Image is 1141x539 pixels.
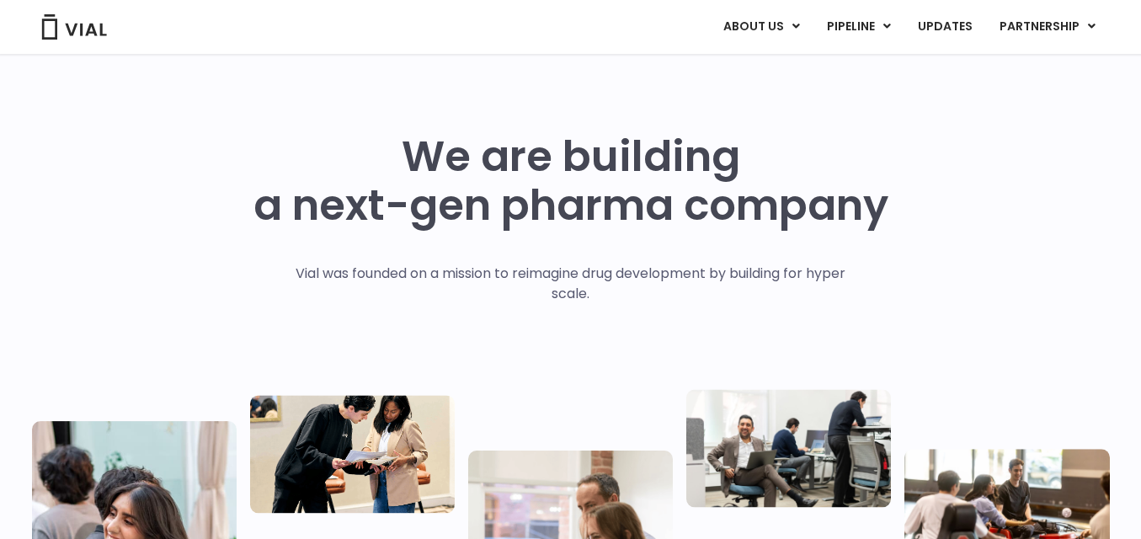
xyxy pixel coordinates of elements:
[813,13,904,41] a: PIPELINEMenu Toggle
[686,389,891,507] img: Three people working in an office
[986,13,1109,41] a: PARTNERSHIPMenu Toggle
[710,13,813,41] a: ABOUT USMenu Toggle
[250,395,455,513] img: Two people looking at a paper talking.
[40,14,108,40] img: Vial Logo
[278,264,863,304] p: Vial was founded on a mission to reimagine drug development by building for hyper scale.
[253,132,888,230] h1: We are building a next-gen pharma company
[904,13,985,41] a: UPDATES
